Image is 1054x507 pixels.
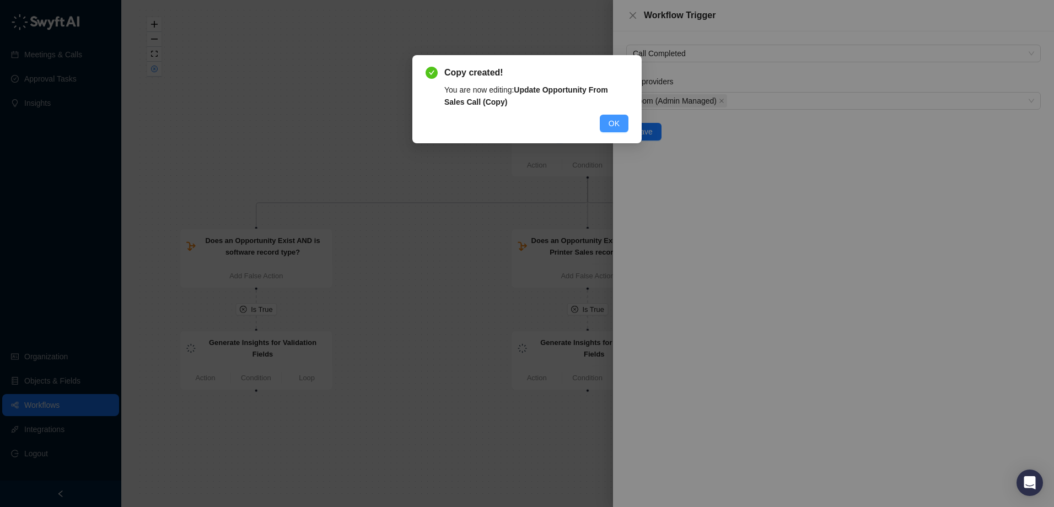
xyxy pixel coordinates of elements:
span: OK [609,117,620,130]
span: Copy created! [444,66,628,79]
span: You are now editing: [444,85,608,106]
button: OK [600,115,628,132]
b: Update Opportunity From Sales Call (Copy) [444,85,608,106]
span: check-circle [426,67,438,79]
div: Open Intercom Messenger [1017,470,1043,496]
